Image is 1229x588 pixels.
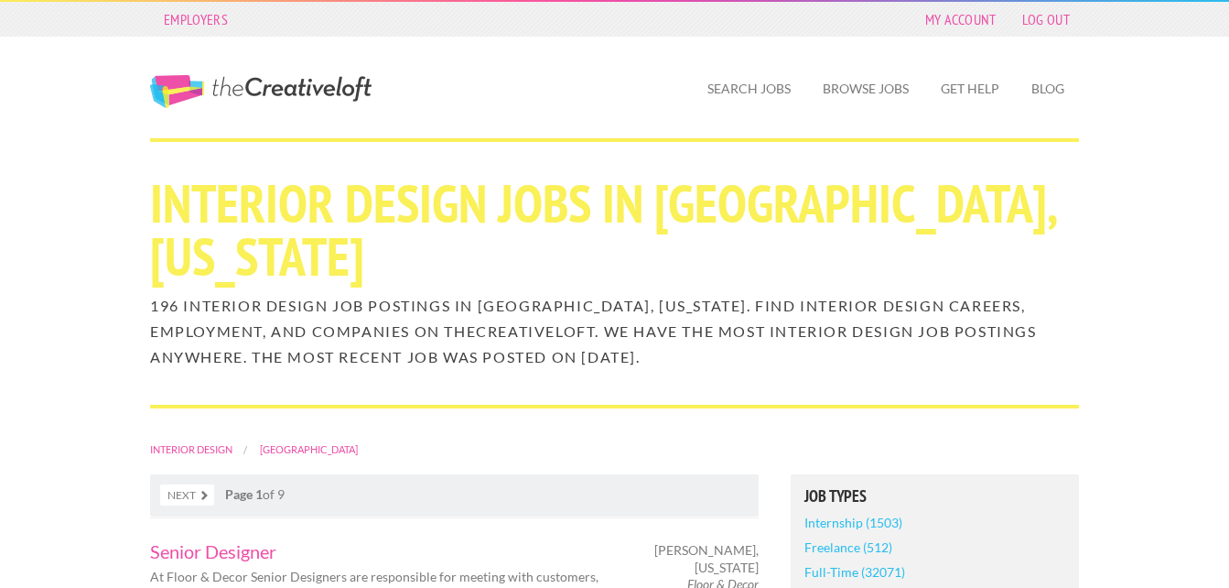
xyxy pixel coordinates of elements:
a: Log Out [1013,6,1079,32]
h2: 196 Interior Design job postings in [GEOGRAPHIC_DATA], [US_STATE]. Find Interior Design careers, ... [150,293,1079,370]
a: The Creative Loft [150,75,372,108]
a: Freelance (512) [804,535,892,560]
a: My Account [916,6,1006,32]
h5: Job Types [804,488,1065,505]
a: Employers [155,6,237,32]
a: Next [160,485,214,506]
a: Senior Designer [150,542,598,561]
a: Internship (1503) [804,510,902,535]
a: Get Help [926,68,1014,110]
a: Search Jobs [693,68,805,110]
a: [GEOGRAPHIC_DATA] [260,443,358,455]
nav: of 9 [150,474,759,517]
a: Full-Time (32071) [804,560,905,584]
a: Blog [1017,68,1079,110]
strong: Page 1 [225,486,263,502]
span: [PERSON_NAME], [US_STATE] [631,542,759,575]
a: Browse Jobs [808,68,923,110]
h1: Interior Design Jobs in [GEOGRAPHIC_DATA], [US_STATE] [150,177,1079,283]
a: Interior Design [150,443,232,455]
